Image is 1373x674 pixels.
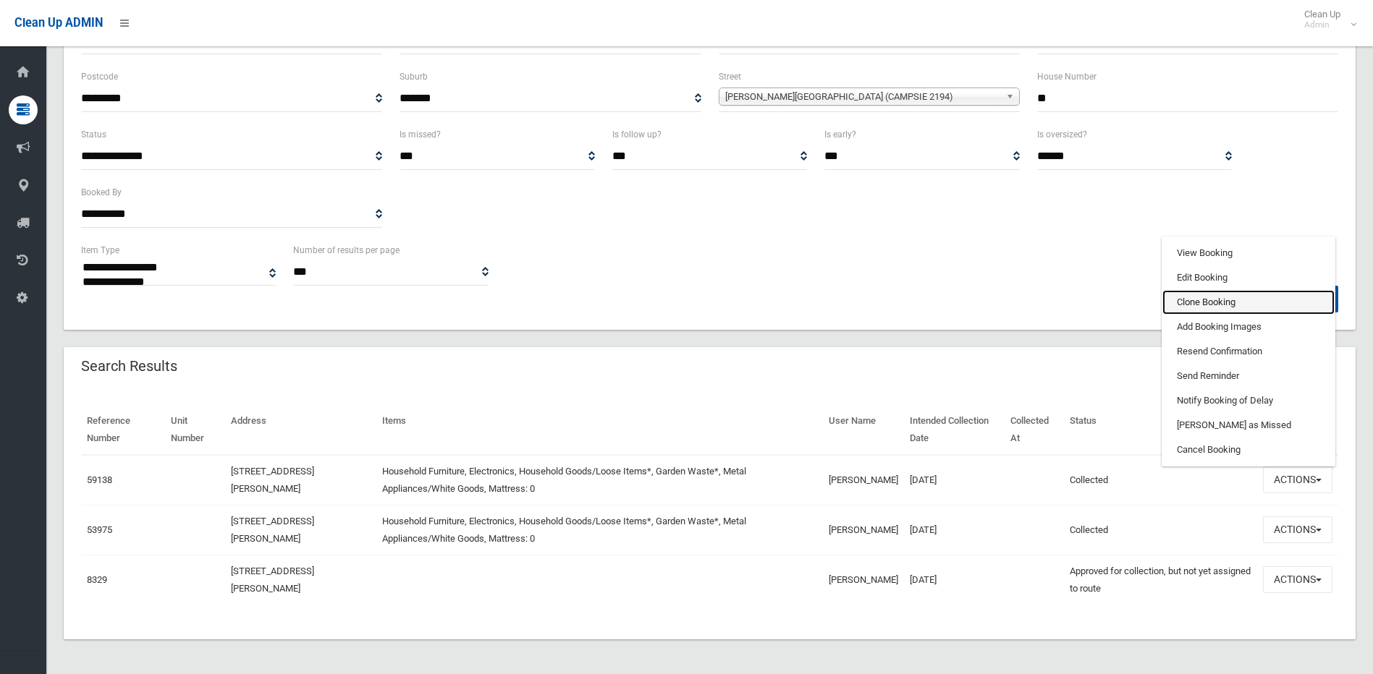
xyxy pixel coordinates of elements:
th: Reference Number [81,405,165,455]
th: Unit Number [165,405,225,455]
a: 59138 [87,474,112,485]
label: Suburb [400,69,428,85]
th: User Name [823,405,904,455]
a: View Booking [1162,241,1335,265]
label: Is missed? [400,127,441,142]
a: [STREET_ADDRESS][PERSON_NAME] [231,466,314,494]
label: Booked By [81,184,122,200]
td: [DATE] [904,455,1005,505]
a: Cancel Booking [1162,438,1335,462]
a: [PERSON_NAME] as Missed [1162,413,1335,438]
label: Is oversized? [1037,127,1087,142]
button: Actions [1263,566,1332,593]
span: Clean Up ADMIN [14,16,103,30]
td: Collected [1064,455,1257,505]
label: Item Type [81,242,119,258]
a: [STREET_ADDRESS][PERSON_NAME] [231,516,314,544]
td: [DATE] [904,555,1005,605]
button: Actions [1263,466,1332,493]
td: Collected [1064,505,1257,555]
span: [PERSON_NAME][GEOGRAPHIC_DATA] (CAMPSIE 2194) [725,88,1000,106]
th: Intended Collection Date [904,405,1005,455]
td: [PERSON_NAME] [823,505,904,555]
th: Collected At [1005,405,1064,455]
label: Street [719,69,741,85]
td: [PERSON_NAME] [823,455,904,505]
a: Notify Booking of Delay [1162,388,1335,413]
span: Clean Up [1297,9,1355,30]
a: Edit Booking [1162,265,1335,290]
label: Is follow up? [612,127,662,142]
th: Address [225,405,376,455]
th: Items [376,405,823,455]
a: Add Booking Images [1162,315,1335,339]
a: 8329 [87,574,107,585]
td: Household Furniture, Electronics, Household Goods/Loose Items*, Garden Waste*, Metal Appliances/W... [376,455,823,505]
td: Approved for collection, but not yet assigned to route [1064,555,1257,605]
td: [DATE] [904,505,1005,555]
a: 53975 [87,524,112,535]
td: [PERSON_NAME] [823,555,904,605]
a: Clone Booking [1162,290,1335,315]
a: Resend Confirmation [1162,339,1335,364]
label: House Number [1037,69,1097,85]
label: Number of results per page [293,242,400,258]
td: Household Furniture, Electronics, Household Goods/Loose Items*, Garden Waste*, Metal Appliances/W... [376,505,823,555]
header: Search Results [64,352,195,380]
small: Admin [1304,20,1340,30]
label: Status [81,127,106,142]
a: [STREET_ADDRESS][PERSON_NAME] [231,566,314,594]
button: Actions [1263,516,1332,543]
a: Send Reminder [1162,364,1335,388]
label: Postcode [81,69,118,85]
th: Status [1064,405,1257,455]
label: Is early? [824,127,856,142]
